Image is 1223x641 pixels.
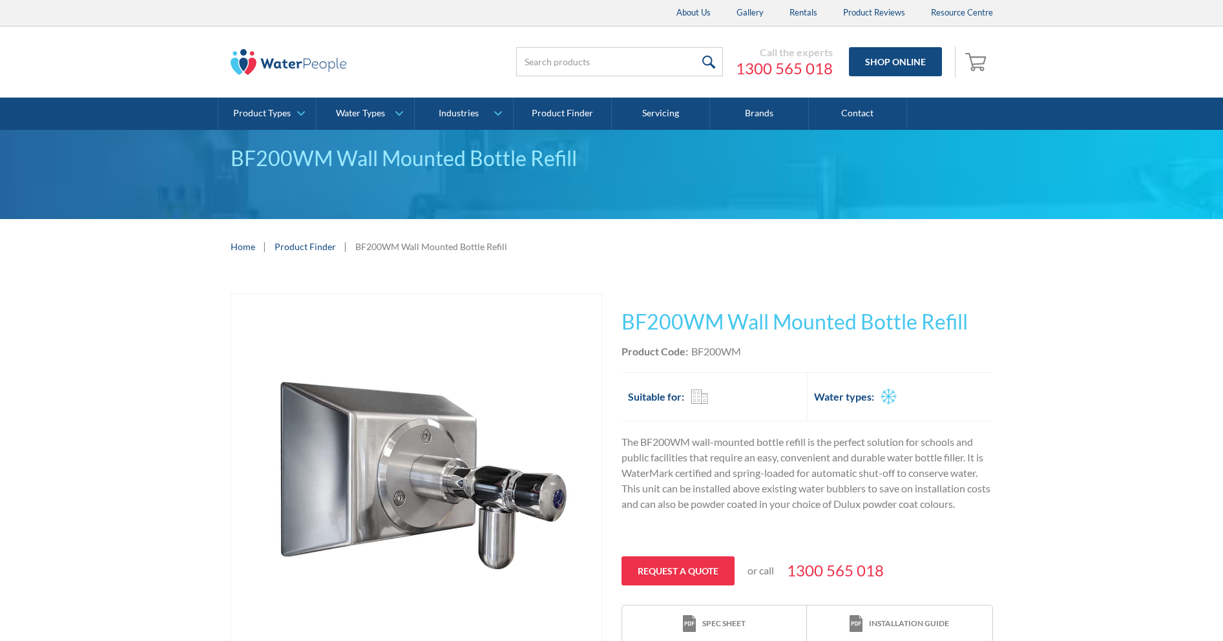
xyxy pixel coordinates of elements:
a: Contact [809,98,907,130]
div: | [262,238,268,254]
a: 1300 565 018 [787,559,884,582]
a: Product Finder [275,240,336,253]
a: 1300 565 018 [736,59,833,78]
p: The BF200WM wall-mounted bottle refill is the perfect solution for schools and public facilities ... [622,434,993,512]
a: Request a quote [622,556,735,585]
a: Home [231,240,255,253]
a: Shop Online [849,47,942,76]
div: BF200WM Wall Mounted Bottle Refill [231,143,993,174]
h2: Water types: [814,389,874,405]
div: Product Types [233,108,291,119]
img: The Water People [231,49,347,75]
p: ‍ [622,521,993,537]
div: Industries [439,108,479,119]
img: print icon [683,615,696,633]
div: Water Types [336,108,385,119]
a: Product Types [218,98,316,130]
a: Industries [415,98,512,130]
div: Call the experts [736,46,833,59]
a: Product Finder [514,98,612,130]
div: Spec sheet [702,618,746,629]
img: print icon [850,615,862,633]
h1: BF200WM Wall Mounted Bottle Refill [622,306,993,337]
strong: Product Code: [622,345,688,357]
div: Installation guide [869,618,949,629]
input: Search products [516,47,723,76]
div: BF200WM Wall Mounted Bottle Refill [355,240,507,253]
p: or call [747,563,774,578]
a: Open cart [962,47,993,78]
a: Water Types [317,98,414,130]
a: Brands [710,98,808,130]
div: BF200WM [691,344,741,359]
div: | [342,238,349,254]
h2: Suitable for: [628,389,684,405]
img: shopping cart [965,51,990,72]
a: Servicing [612,98,710,130]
